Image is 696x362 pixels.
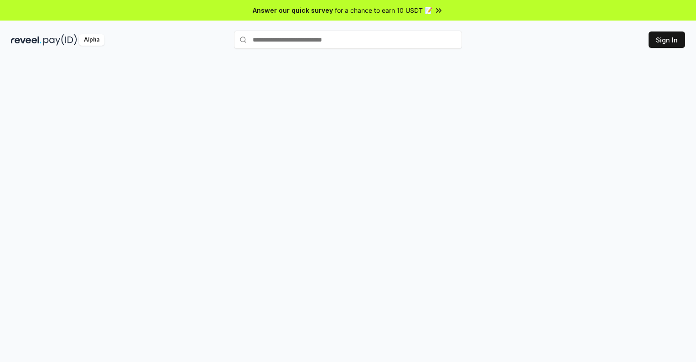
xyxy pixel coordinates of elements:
[253,5,333,15] span: Answer our quick survey
[11,34,42,46] img: reveel_dark
[79,34,104,46] div: Alpha
[43,34,77,46] img: pay_id
[649,31,685,48] button: Sign In
[335,5,432,15] span: for a chance to earn 10 USDT 📝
